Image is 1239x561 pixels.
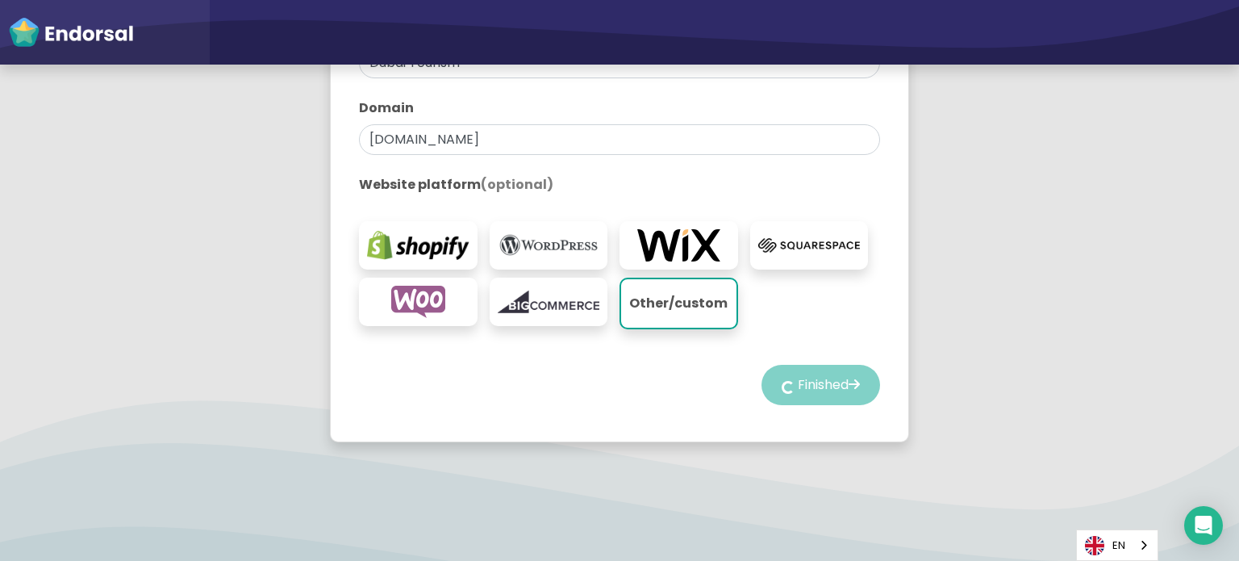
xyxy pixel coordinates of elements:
[359,98,880,118] label: Domain
[498,286,600,318] img: bigcommerce.com-logo.png
[628,229,730,262] img: wix.com-logo.png
[359,124,880,155] input: eg. websitename.com
[629,287,728,320] p: Other/custom
[1077,530,1158,560] a: EN
[481,175,553,194] span: (optional)
[359,175,880,195] label: Website platform
[1076,530,1158,561] aside: Language selected: English
[1076,530,1158,561] div: Language
[8,16,134,48] img: endorsal-logo-white@2x.png
[367,286,469,318] img: woocommerce.com-logo.png
[761,365,880,405] button: Finished
[1184,506,1223,545] div: Open Intercom Messenger
[367,229,469,262] img: shopify.com-logo.png
[498,229,600,262] img: wordpress.org-logo.png
[758,229,861,262] img: squarespace.com-logo.png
